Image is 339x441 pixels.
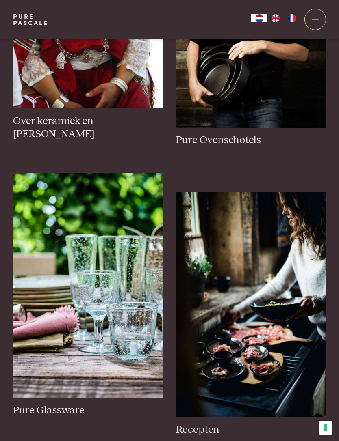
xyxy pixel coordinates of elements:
[176,192,326,417] img: pure-pascale-naessens-Schermafbeelding 1
[176,192,326,437] a: pure-pascale-naessens-Schermafbeelding 1 Recepten
[267,14,300,22] ul: Language list
[13,13,48,26] a: PurePascale
[176,134,326,147] h3: Pure Ovenschotels
[251,14,300,22] aside: Language selected: Nederlands
[13,115,163,141] h3: Over keramiek en [PERSON_NAME]
[13,404,163,417] h3: Pure Glassware
[251,14,267,22] a: NL
[13,173,163,417] a: serax-pure-pascale-naessens-pascale9790 Pure Glassware
[13,173,163,398] img: serax-pure-pascale-naessens-pascale9790
[284,14,300,22] a: FR
[251,14,267,22] div: Language
[267,14,284,22] a: EN
[319,421,332,435] button: Uw voorkeuren voor toestemming voor trackingtechnologieën
[176,424,326,437] h3: Recepten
